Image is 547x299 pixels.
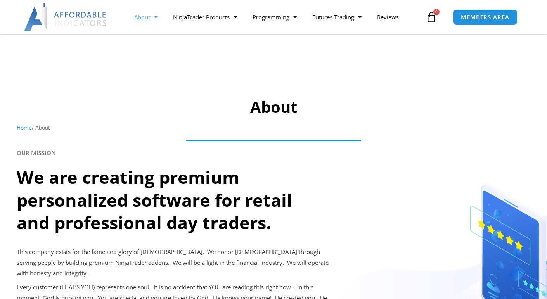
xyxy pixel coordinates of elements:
a: Reviews [369,8,407,26]
h2: We are creating premium personalized software for retail and professional day traders. [17,166,325,234]
a: MEMBERS AREA [453,9,518,25]
a: Home [17,124,32,131]
img: LogoAI | Affordable Indicators – NinjaTrader [24,3,107,31]
p: This company exists for the fame and glory of [DEMOGRAPHIC_DATA]. We honor [DEMOGRAPHIC_DATA] thr... [17,247,337,279]
a: 0 [414,6,448,28]
nav: Breadcrumb [17,123,531,133]
span: MEMBERS AREA [461,14,509,20]
a: Futures Trading [305,8,369,26]
span: 0 [433,9,440,15]
h1: About [17,96,531,118]
a: About [126,8,165,26]
h6: OUR MISSION [17,149,531,157]
nav: Menu [126,8,424,26]
a: NinjaTrader Products [165,8,245,26]
a: Programming [245,8,305,26]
